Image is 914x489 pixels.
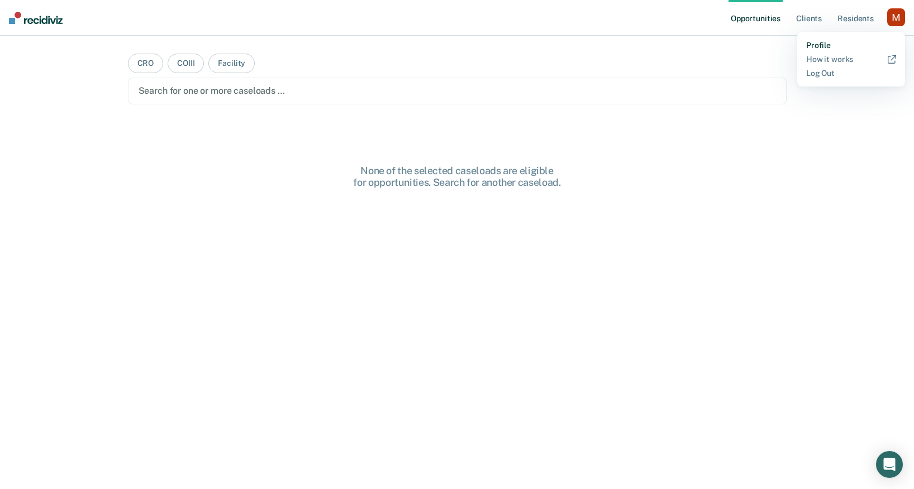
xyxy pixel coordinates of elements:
[128,54,164,73] button: CRO
[168,54,204,73] button: COIII
[806,41,896,50] a: Profile
[278,165,636,189] div: None of the selected caseloads are eligible for opportunities. Search for another caseload.
[208,54,255,73] button: Facility
[806,69,896,78] a: Log Out
[9,12,63,24] img: Recidiviz
[876,451,903,478] div: Open Intercom Messenger
[806,55,896,64] a: How it works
